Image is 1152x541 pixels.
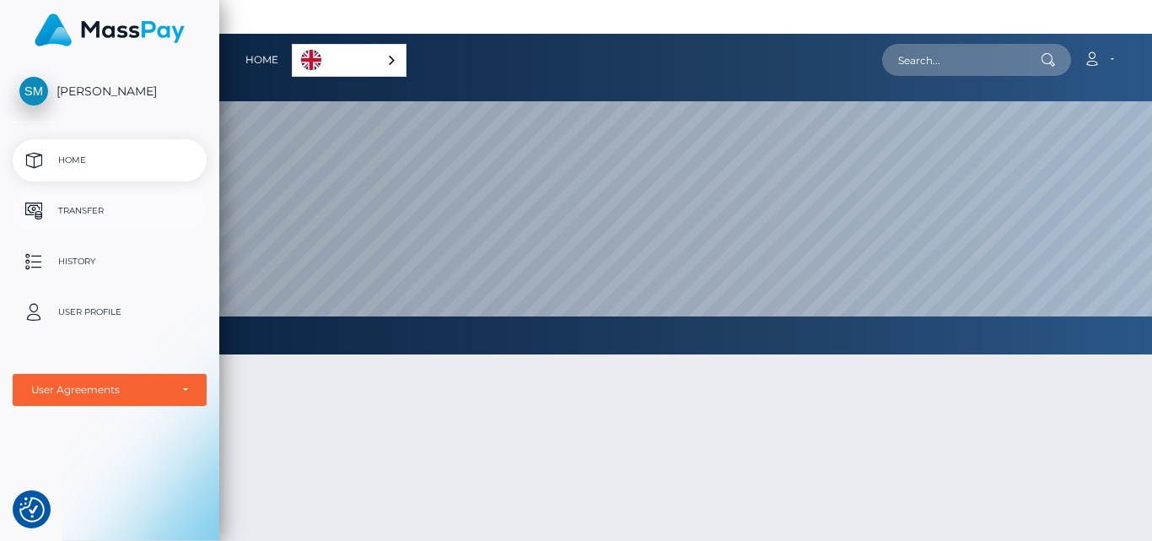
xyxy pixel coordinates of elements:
a: Home [13,139,207,181]
p: Home [19,148,200,173]
div: Language [292,44,406,77]
button: User Agreements [13,374,207,406]
a: Transfer [13,190,207,232]
input: Search... [882,44,1041,76]
div: User Agreements [31,383,170,397]
button: Consent Preferences [19,497,45,522]
a: Home [245,42,278,78]
p: User Profile [19,300,200,325]
p: History [19,249,200,274]
aside: Language selected: English [292,44,406,77]
a: User Profile [13,291,207,333]
p: Transfer [19,198,200,224]
a: English [293,45,406,76]
span: [PERSON_NAME] [13,84,207,99]
a: History [13,241,207,283]
img: Revisit consent button [19,497,45,522]
img: MassPay [35,14,185,46]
